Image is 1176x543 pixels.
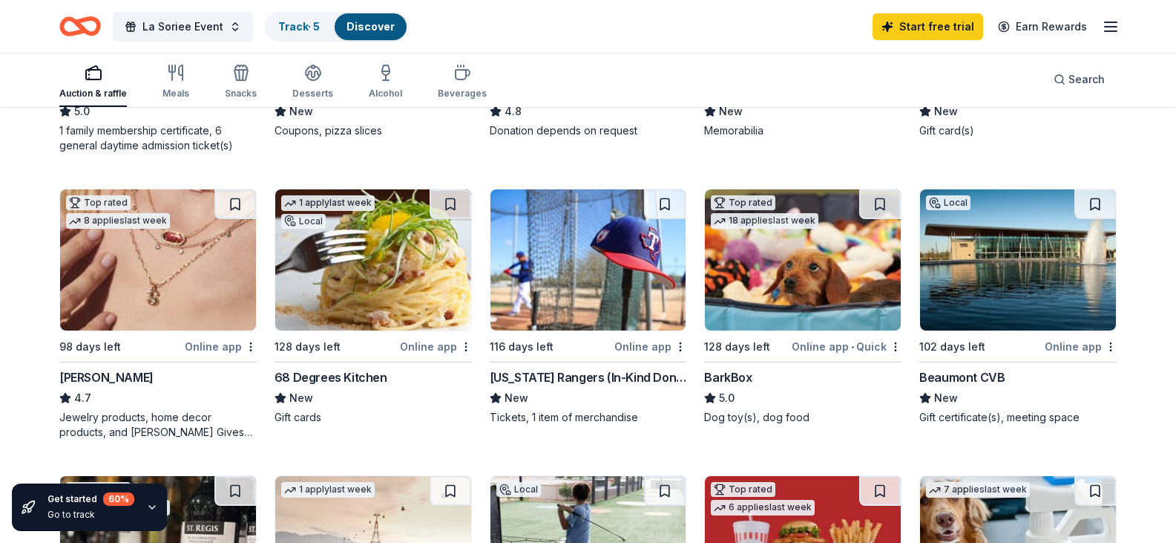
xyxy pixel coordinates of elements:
[346,20,395,33] a: Discover
[292,58,333,107] button: Desserts
[225,88,257,100] div: Snacks
[275,123,472,138] div: Coupons, pizza slices
[275,368,387,386] div: 68 Degrees Kitchen
[1068,71,1105,88] span: Search
[289,103,313,120] span: New
[919,410,1117,425] div: Gift certificate(s), meeting space
[711,213,818,229] div: 18 applies last week
[490,410,687,425] div: Tickets, 1 item of merchandise
[711,500,815,516] div: 6 applies last week
[490,189,686,331] img: Image for Texas Rangers (In-Kind Donation)
[59,9,101,44] a: Home
[989,13,1096,40] a: Earn Rewards
[919,189,1117,425] a: Image for Beaumont CVBLocal102 days leftOnline appBeaumont CVBNewGift certificate(s), meeting space
[369,58,402,107] button: Alcohol
[278,20,320,33] a: Track· 5
[719,389,735,407] span: 5.0
[926,195,970,210] div: Local
[438,88,487,100] div: Beverages
[920,189,1116,331] img: Image for Beaumont CVB
[926,482,1030,498] div: 7 applies last week
[934,389,958,407] span: New
[1045,337,1117,356] div: Online app
[74,389,91,407] span: 4.7
[162,58,189,107] button: Meals
[719,103,743,120] span: New
[225,58,257,107] button: Snacks
[934,103,958,120] span: New
[66,213,170,229] div: 8 applies last week
[705,189,901,331] img: Image for BarkBox
[185,337,257,356] div: Online app
[103,492,134,506] div: 60 %
[490,368,687,386] div: [US_STATE] Rangers (In-Kind Donation)
[281,195,375,211] div: 1 apply last week
[704,338,770,356] div: 128 days left
[704,189,901,425] a: Image for BarkBoxTop rated18 applieslast week128 days leftOnline app•QuickBarkBox5.0Dog toy(s), d...
[919,368,1005,386] div: Beaumont CVB
[265,12,408,42] button: Track· 5Discover
[704,410,901,425] div: Dog toy(s), dog food
[59,189,257,440] a: Image for Kendra ScottTop rated8 applieslast week98 days leftOnline app[PERSON_NAME]4.7Jewelry pr...
[59,58,127,107] button: Auction & raffle
[873,13,983,40] a: Start free trial
[851,341,854,353] span: •
[74,103,90,120] span: 5.0
[505,103,522,120] span: 4.8
[919,123,1117,138] div: Gift card(s)
[496,482,541,497] div: Local
[704,123,901,138] div: Memorabilia
[59,410,257,440] div: Jewelry products, home decor products, and [PERSON_NAME] Gives Back event in-store or online (or ...
[369,88,402,100] div: Alcohol
[113,12,253,42] button: La Soriee Event
[66,195,131,210] div: Top rated
[162,88,189,100] div: Meals
[490,338,553,356] div: 116 days left
[59,88,127,100] div: Auction & raffle
[490,189,687,425] a: Image for Texas Rangers (In-Kind Donation)116 days leftOnline app[US_STATE] Rangers (In-Kind Dona...
[400,337,472,356] div: Online app
[275,189,472,425] a: Image for 68 Degrees Kitchen1 applylast weekLocal128 days leftOnline app68 Degrees KitchenNewGift...
[505,389,528,407] span: New
[47,492,134,506] div: Get started
[275,338,341,356] div: 128 days left
[275,189,471,331] img: Image for 68 Degrees Kitchen
[275,410,472,425] div: Gift cards
[59,123,257,153] div: 1 family membership certificate, 6 general daytime admission ticket(s)
[292,88,333,100] div: Desserts
[704,368,752,386] div: BarkBox
[711,195,775,210] div: Top rated
[490,123,687,138] div: Donation depends on request
[438,58,487,107] button: Beverages
[281,214,326,229] div: Local
[711,482,775,497] div: Top rated
[60,189,256,331] img: Image for Kendra Scott
[614,337,686,356] div: Online app
[59,368,154,386] div: [PERSON_NAME]
[281,482,375,498] div: 1 apply last week
[919,338,985,356] div: 102 days left
[289,389,313,407] span: New
[59,338,121,356] div: 98 days left
[142,18,223,36] span: La Soriee Event
[1042,65,1117,94] button: Search
[47,509,134,521] div: Go to track
[792,337,901,356] div: Online app Quick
